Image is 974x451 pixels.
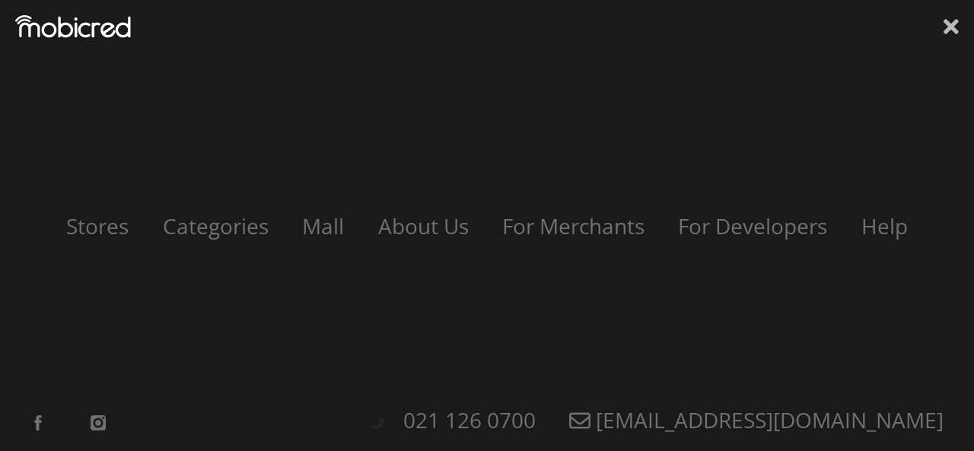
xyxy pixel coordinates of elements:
a: Help [846,211,923,240]
a: About Us [363,211,484,240]
a: For Merchants [487,211,660,240]
a: Categories [148,211,284,240]
a: [EMAIL_ADDRESS][DOMAIN_NAME] [554,405,959,434]
a: Mall [287,211,359,240]
a: Stores [51,211,144,240]
a: 021 126 0700 [388,405,551,434]
img: Mobicred [15,15,131,38]
a: For Developers [663,211,842,240]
